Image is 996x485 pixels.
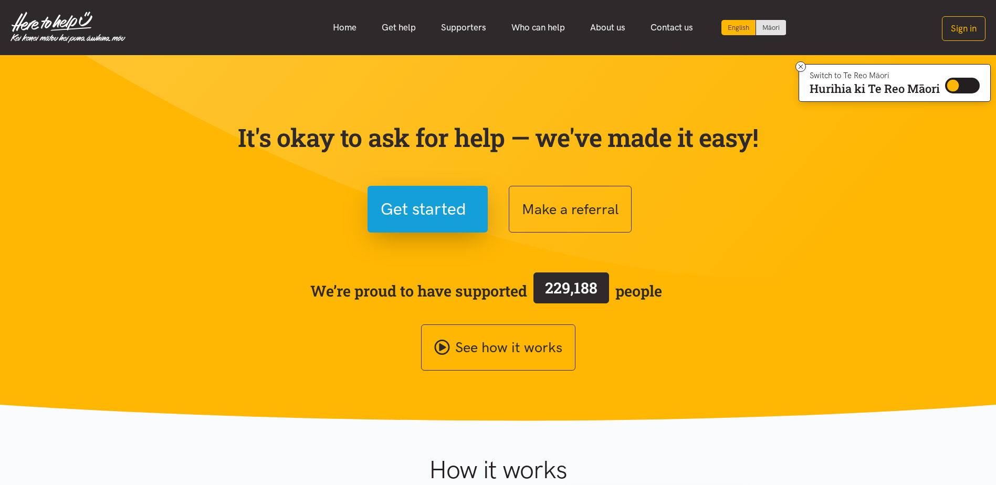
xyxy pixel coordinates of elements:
[421,324,575,371] a: See how it works
[578,16,638,39] a: About us
[721,20,756,35] div: Current language
[368,186,488,233] button: Get started
[320,16,369,39] a: Home
[638,16,706,39] a: Contact us
[756,20,786,35] a: Switch to Te Reo Māori
[810,72,940,79] p: Switch to Te Reo Māori
[428,16,499,39] a: Supporters
[327,455,669,485] h1: How it works
[509,186,632,233] button: Make a referral
[499,16,578,39] a: Who can help
[721,20,787,35] div: Language toggle
[11,12,125,43] img: Home
[810,84,940,93] p: Hurihia ki Te Reo Māori
[369,16,428,39] a: Get help
[545,278,597,298] span: 229,188
[310,270,662,311] span: We’re proud to have supported people
[527,270,615,311] a: 229,188
[236,122,761,153] p: It's okay to ask for help — we've made it easy!
[381,196,466,223] span: Get started
[942,16,985,41] button: Sign in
